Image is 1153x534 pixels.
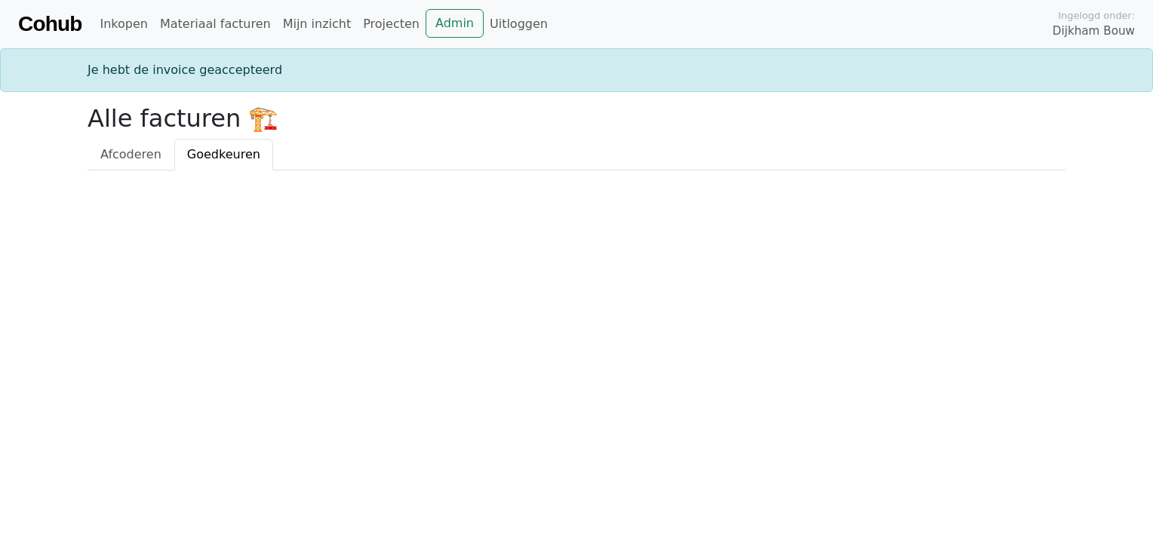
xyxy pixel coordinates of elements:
[1053,23,1135,40] span: Dijkham Bouw
[187,147,260,161] span: Goedkeuren
[94,9,153,39] a: Inkopen
[426,9,484,38] a: Admin
[357,9,426,39] a: Projecten
[1058,8,1135,23] span: Ingelogd onder:
[78,61,1075,79] div: Je hebt de invoice geaccepteerd
[174,139,273,170] a: Goedkeuren
[88,139,174,170] a: Afcoderen
[88,104,1065,133] h2: Alle facturen 🏗️
[277,9,358,39] a: Mijn inzicht
[18,6,81,42] a: Cohub
[154,9,277,39] a: Materiaal facturen
[484,9,554,39] a: Uitloggen
[100,147,161,161] span: Afcoderen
